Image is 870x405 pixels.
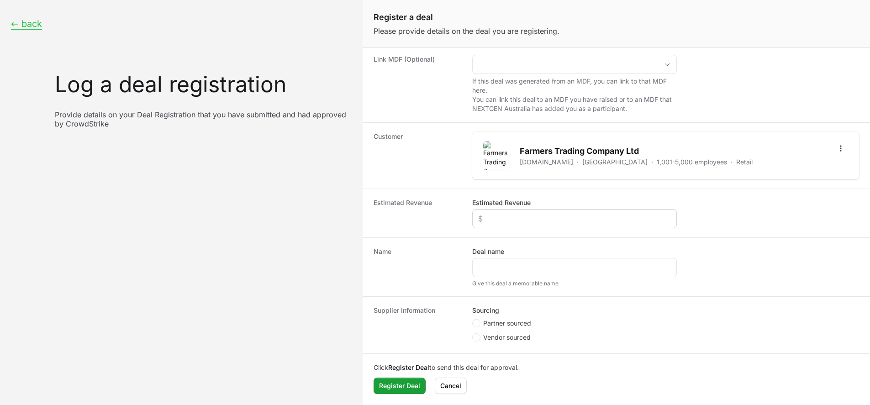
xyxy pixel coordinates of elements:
[472,247,504,256] label: Deal name
[472,306,499,315] legend: Sourcing
[374,378,426,394] button: Register Deal
[374,247,461,287] dt: Name
[731,158,733,167] span: ·
[440,380,461,391] span: Cancel
[374,11,859,24] h1: Register a deal
[520,145,753,158] h2: Farmers Trading Company Ltd
[478,213,671,224] input: $
[374,306,461,344] dt: Supplier information
[582,158,648,167] p: [GEOGRAPHIC_DATA]
[374,132,461,179] dt: Customer
[374,55,461,113] dt: Link MDF (Optional)
[736,158,753,167] p: Retail
[379,380,420,391] span: Register Deal
[472,280,677,287] div: Give this deal a memorable name
[483,141,512,170] img: Farmers Trading Company Ltd
[435,378,467,394] button: Cancel
[520,158,573,167] a: [DOMAIN_NAME]
[374,198,461,228] dt: Estimated Revenue
[833,141,848,156] button: Open options
[11,18,42,30] button: ← back
[374,26,859,37] p: Please provide details on the deal you are registering.
[472,198,531,207] label: Estimated Revenue
[55,74,352,95] h1: Log a deal registration
[483,333,531,342] span: Vendor sourced
[374,363,859,372] p: Click to send this deal for approval.
[658,55,676,74] div: Open
[55,110,352,128] p: Provide details on your Deal Registration that you have submitted and had approved by CrowdStrike
[651,158,653,167] span: ·
[657,158,727,167] p: 1,001-5,000 employees
[577,158,579,167] span: ·
[388,363,429,371] b: Register Deal
[483,319,531,328] span: Partner sourced
[472,77,677,113] p: If this deal was generated from an MDF, you can link to that MDF here. You can link this deal to ...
